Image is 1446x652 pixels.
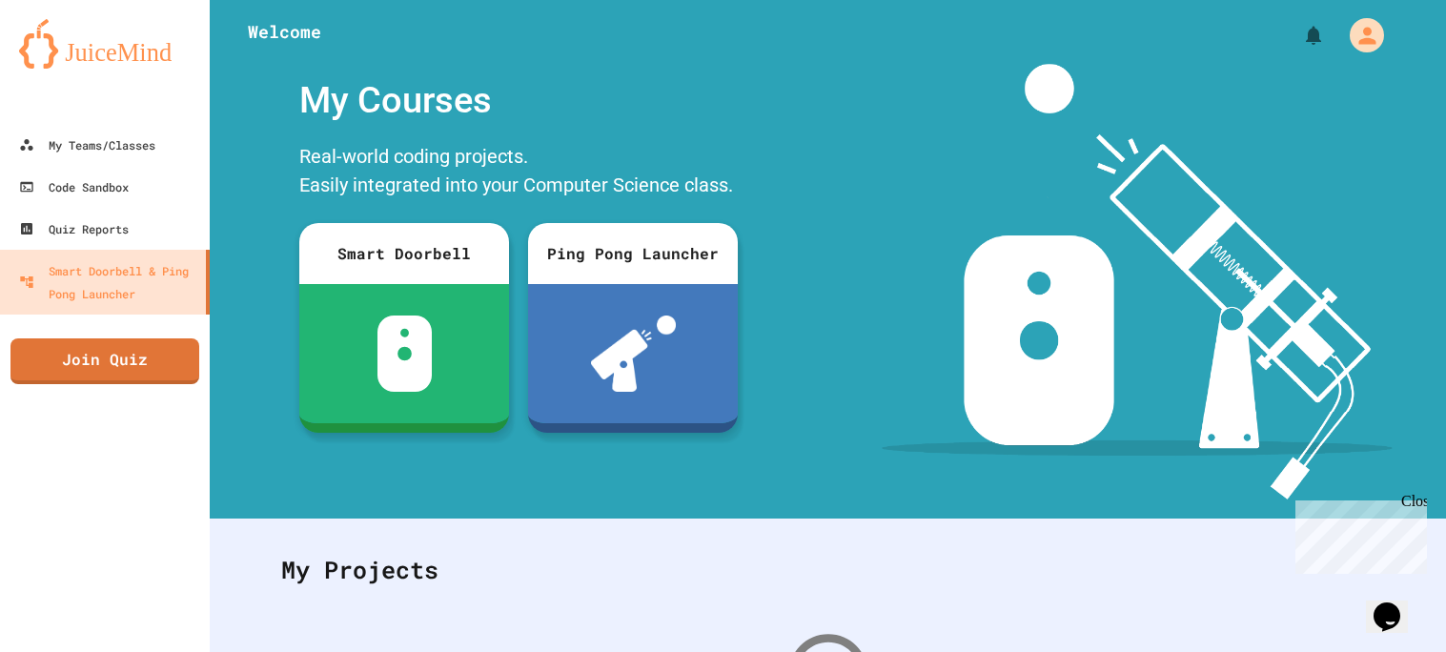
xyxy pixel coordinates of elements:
[19,19,191,69] img: logo-orange.svg
[19,133,155,156] div: My Teams/Classes
[19,175,129,198] div: Code Sandbox
[8,8,132,121] div: Chat with us now!Close
[262,533,1394,607] div: My Projects
[1366,576,1427,633] iframe: chat widget
[528,223,738,284] div: Ping Pong Launcher
[19,259,198,305] div: Smart Doorbell & Ping Pong Launcher
[1288,493,1427,574] iframe: chat widget
[591,316,676,392] img: ppl-with-ball.png
[1267,19,1330,51] div: My Notifications
[290,137,747,209] div: Real-world coding projects. Easily integrated into your Computer Science class.
[299,223,509,284] div: Smart Doorbell
[882,64,1393,499] img: banner-image-my-projects.png
[19,217,129,240] div: Quiz Reports
[290,64,747,137] div: My Courses
[1330,13,1389,57] div: My Account
[10,338,199,384] a: Join Quiz
[377,316,432,392] img: sdb-white.svg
